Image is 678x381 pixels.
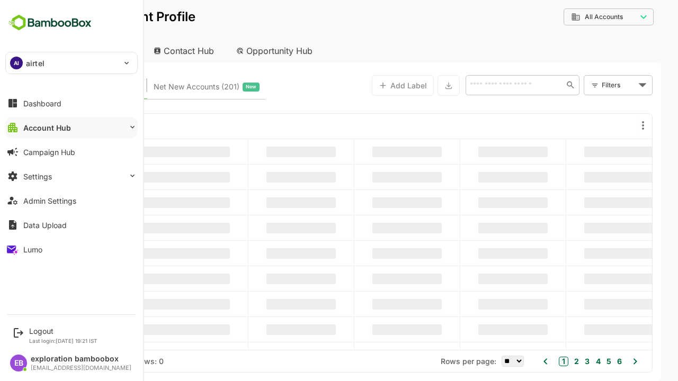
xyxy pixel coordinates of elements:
[5,190,138,211] button: Admin Settings
[38,80,98,94] span: Known accounts you’ve identified to target - imported from CRM, Offline upload, or promoted from ...
[29,338,97,344] p: Last login: [DATE] 19:21 IST
[108,39,186,62] div: Contact Hub
[534,356,542,367] button: 2
[5,117,138,138] button: Account Hub
[564,74,615,96] div: Filters
[565,79,599,90] div: Filters
[117,80,222,94] div: Newly surfaced ICP-fit accounts from Intent, Website, LinkedIn, and other engagement signals.
[5,93,138,114] button: Dashboard
[522,357,531,366] button: 1
[6,52,137,74] div: AIairtel
[10,57,23,69] div: AI
[23,221,67,230] div: Data Upload
[5,214,138,235] button: Data Upload
[5,13,95,33] img: BambooboxFullLogoMark.5f36c76dfaba33ec1ec1367b70bb1252.svg
[23,99,61,108] div: Dashboard
[548,13,586,21] span: All Accounts
[527,7,617,28] div: All Accounts
[5,166,138,187] button: Settings
[31,365,131,371] div: [EMAIL_ADDRESS][DOMAIN_NAME]
[556,356,564,367] button: 4
[404,357,459,366] span: Rows per page:
[335,75,397,96] button: Add Label
[17,39,104,62] div: Account Hub
[117,80,202,94] span: Net New Accounts ( 201 )
[577,356,585,367] button: 6
[567,356,574,367] button: 5
[17,11,158,23] p: Unified Account Profile
[23,123,71,132] div: Account Hub
[5,141,138,162] button: Campaign Hub
[32,357,127,366] div: Total Rows: NaN | Rows: 0
[23,196,76,205] div: Admin Settings
[209,80,219,94] span: New
[31,355,131,364] div: exploration bamboobox
[191,39,285,62] div: Opportunity Hub
[545,356,552,367] button: 3
[23,148,75,157] div: Campaign Hub
[534,12,600,22] div: All Accounts
[5,239,138,260] button: Lumo
[10,355,27,371] div: EB
[26,58,44,69] p: airtel
[23,172,52,181] div: Settings
[400,75,423,96] button: Export the selected data as CSV
[23,245,42,254] div: Lumo
[29,326,97,335] div: Logout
